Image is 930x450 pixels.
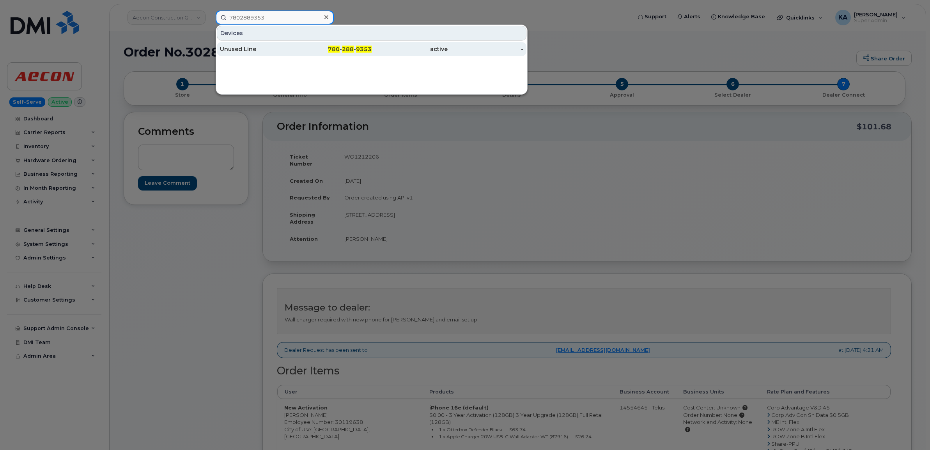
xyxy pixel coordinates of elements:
[342,46,354,53] span: 288
[217,42,526,56] a: Unused Line780-288-9353active-
[356,46,372,53] span: 9353
[217,26,526,41] div: Devices
[328,46,340,53] span: 780
[448,45,524,53] div: -
[372,45,448,53] div: active
[296,45,372,53] div: - -
[220,45,296,53] div: Unused Line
